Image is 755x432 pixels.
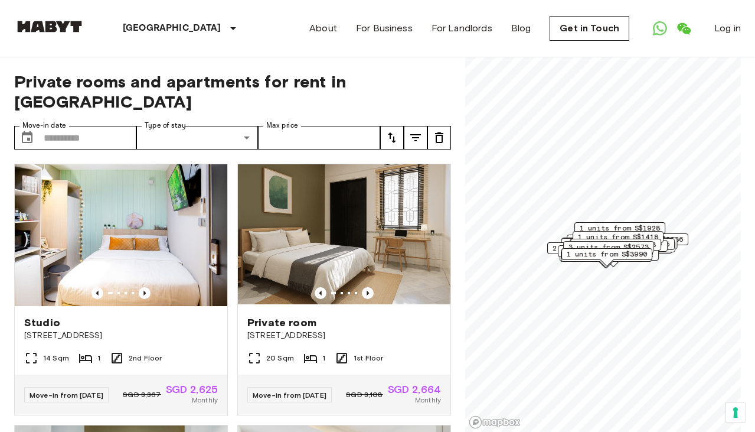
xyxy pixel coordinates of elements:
[561,238,652,256] div: Map marker
[166,384,218,395] span: SGD 2,625
[139,287,151,299] button: Previous image
[24,316,60,330] span: Studio
[577,240,668,258] div: Map marker
[563,241,654,259] div: Map marker
[584,238,675,256] div: Map marker
[576,239,656,250] span: 1 units from S$2363
[572,235,652,246] span: 2 units from S$2940
[315,287,326,299] button: Previous image
[30,391,103,399] span: Move-in from [DATE]
[14,72,451,112] span: Private rooms and apartments for rent in [GEOGRAPHIC_DATA]
[129,353,162,363] span: 2nd Floor
[362,287,374,299] button: Previous image
[14,164,228,415] a: Marketing picture of unit SG-01-111-002-001Previous imagePrevious imageStudio[STREET_ADDRESS]14 S...
[584,241,675,259] div: Map marker
[97,353,100,363] span: 1
[253,391,326,399] span: Move-in from [DATE]
[432,21,492,35] a: For Landlords
[561,238,656,256] div: Map marker
[567,249,647,259] span: 1 units from S$3990
[574,222,665,241] div: Map marker
[322,353,325,363] span: 1
[714,21,741,35] a: Log in
[415,395,441,405] span: Monthly
[237,164,451,415] a: Marketing picture of unit SG-01-021-003-01Previous imagePrevious imagePrivate room[STREET_ADDRESS...
[566,239,651,249] span: 14 units from S$2348
[346,389,383,400] span: SGD 3,108
[22,121,66,131] label: Move-in date
[24,330,218,342] span: [STREET_ADDRESS]
[123,21,221,35] p: [GEOGRAPHIC_DATA]
[547,242,638,261] div: Map marker
[672,17,695,40] a: Open WeChat
[573,231,664,249] div: Map marker
[648,17,672,40] a: Open WhatsApp
[580,223,660,233] span: 1 units from S$1928
[91,287,103,299] button: Previous image
[247,330,441,342] span: [STREET_ADDRESS]
[568,242,649,252] span: 3 units from S$2573
[15,164,227,306] img: Marketing picture of unit SG-01-111-002-001
[123,389,161,400] span: SGD 3,367
[388,384,441,395] span: SGD 2,664
[145,121,186,131] label: Type of stay
[558,245,649,264] div: Map marker
[511,21,531,35] a: Blog
[404,126,427,150] button: tune
[568,249,659,267] div: Map marker
[561,248,652,267] div: Map marker
[589,239,669,249] span: 2 units from S$1715
[570,239,661,257] div: Map marker
[427,126,451,150] button: tune
[43,353,69,363] span: 14 Sqm
[238,164,450,306] img: Marketing picture of unit SG-01-021-003-01
[356,21,413,35] a: For Business
[582,238,677,256] div: Map marker
[15,126,39,150] button: Choose date
[309,21,337,35] a: About
[550,16,629,41] a: Get in Touch
[561,250,652,268] div: Map marker
[380,126,404,150] button: tune
[603,234,683,245] span: 3 units from S$2036
[354,353,383,363] span: 1st Floor
[553,243,633,254] span: 2 units from S$2273
[725,402,746,423] button: Your consent preferences for tracking technologies
[578,232,658,242] span: 1 units from S$1418
[570,239,661,257] div: Map marker
[247,316,316,330] span: Private room
[469,415,521,429] a: Mapbox logo
[597,233,688,252] div: Map marker
[192,395,218,405] span: Monthly
[14,21,85,33] img: Habyt
[567,235,658,253] div: Map marker
[266,353,294,363] span: 20 Sqm
[266,121,298,131] label: Max price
